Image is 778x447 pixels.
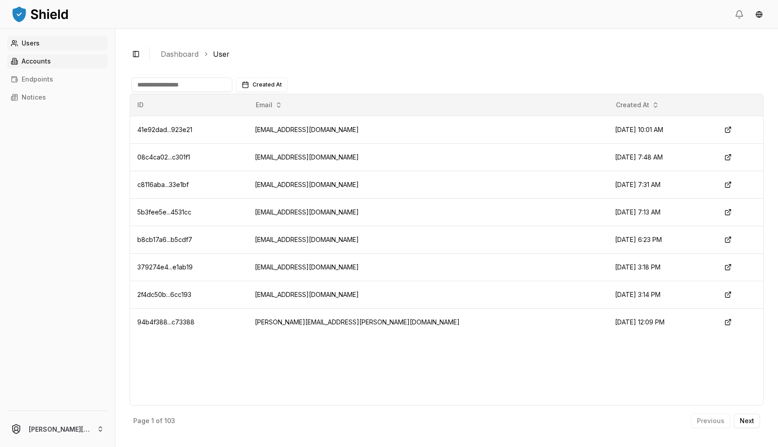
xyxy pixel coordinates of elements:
img: ShieldPay Logo [11,5,69,23]
p: [PERSON_NAME][EMAIL_ADDRESS][DOMAIN_NAME] [29,424,90,434]
span: 379274e4...e1ab19 [137,263,193,271]
button: Created At [612,98,663,112]
p: 1 [151,418,154,424]
p: Endpoints [22,76,53,82]
span: 5b3fee5e...4531cc [137,208,191,216]
span: c8116aba...33e1bf [137,181,189,188]
span: [DATE] 7:13 AM [615,208,660,216]
p: Page [133,418,149,424]
nav: breadcrumb [161,49,756,59]
p: Next [740,418,754,424]
span: 08c4ca02...c301f1 [137,153,190,161]
td: [EMAIL_ADDRESS][DOMAIN_NAME] [248,253,608,281]
span: 94b4f388...c73388 [137,318,194,326]
td: [EMAIL_ADDRESS][DOMAIN_NAME] [248,198,608,226]
button: Next [734,414,760,428]
span: 41e92dad...923e21 [137,126,192,133]
span: Created At [253,81,282,88]
span: [DATE] 7:48 AM [615,153,663,161]
th: ID [130,94,248,116]
span: b8cb17a6...b5cdf7 [137,236,192,243]
p: Users [22,40,40,46]
button: [PERSON_NAME][EMAIL_ADDRESS][DOMAIN_NAME] [4,415,111,443]
td: [PERSON_NAME][EMAIL_ADDRESS][PERSON_NAME][DOMAIN_NAME] [248,308,608,336]
span: 2f4dc50b...6cc193 [137,291,191,298]
p: of [156,418,163,424]
a: Users [7,36,108,50]
td: [EMAIL_ADDRESS][DOMAIN_NAME] [248,281,608,308]
p: Accounts [22,58,51,64]
span: [DATE] 10:01 AM [615,126,663,133]
a: Endpoints [7,72,108,87]
span: [DATE] 7:31 AM [615,181,660,188]
p: Notices [22,94,46,100]
a: Dashboard [161,49,199,59]
td: [EMAIL_ADDRESS][DOMAIN_NAME] [248,143,608,171]
button: Email [252,98,286,112]
a: User [213,49,230,59]
span: [DATE] 6:23 PM [615,236,662,243]
td: [EMAIL_ADDRESS][DOMAIN_NAME] [248,171,608,198]
span: [DATE] 3:14 PM [615,291,660,298]
a: Accounts [7,54,108,68]
a: Notices [7,90,108,105]
span: [DATE] 3:18 PM [615,263,660,271]
span: [DATE] 12:09 PM [615,318,665,326]
button: Created At [236,78,288,92]
td: [EMAIL_ADDRESS][DOMAIN_NAME] [248,116,608,143]
td: [EMAIL_ADDRESS][DOMAIN_NAME] [248,226,608,253]
p: 103 [164,418,175,424]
